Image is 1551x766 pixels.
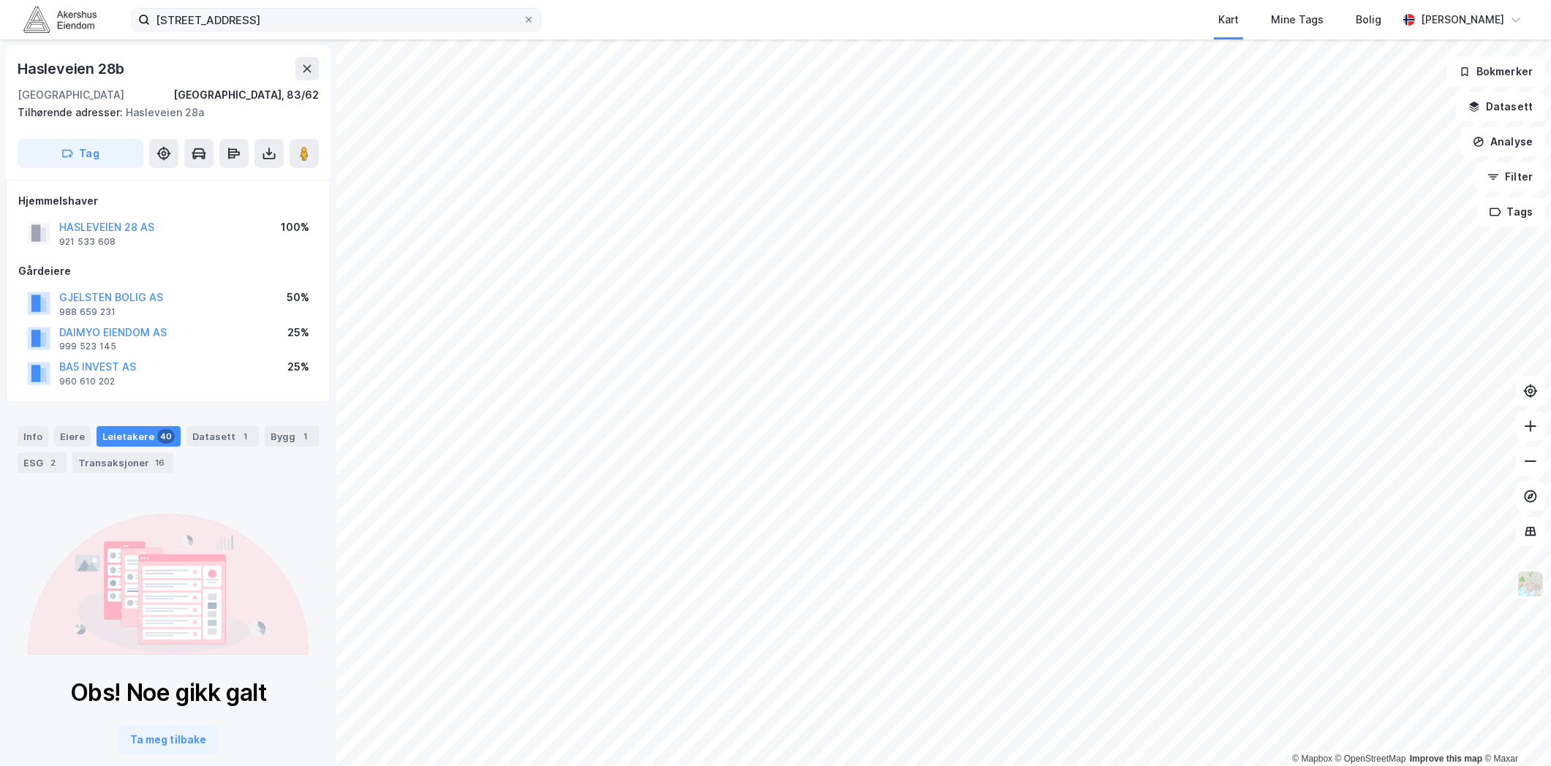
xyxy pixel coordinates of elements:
div: 50% [287,289,309,306]
div: [GEOGRAPHIC_DATA], 83/62 [173,86,319,104]
div: 40 [157,429,175,444]
input: Søk på adresse, matrikkel, gårdeiere, leietakere eller personer [150,9,523,31]
div: Transaksjoner [72,452,173,473]
button: Bokmerker [1446,57,1545,86]
img: Z [1517,570,1544,598]
div: [PERSON_NAME] [1421,11,1504,29]
div: Gårdeiere [18,262,318,280]
div: 16 [152,455,167,470]
div: Datasett [186,426,259,447]
img: akershus-eiendom-logo.9091f326c980b4bce74ccdd9f866810c.svg [23,7,97,32]
iframe: Chat Widget [1478,696,1551,766]
button: Tags [1477,197,1545,227]
div: 960 610 202 [59,376,115,387]
div: Mine Tags [1271,11,1324,29]
a: Mapbox [1292,754,1332,764]
div: Hjemmelshaver [18,192,318,210]
button: Filter [1475,162,1545,191]
div: Info [18,426,48,447]
div: Bolig [1356,11,1381,29]
button: Analyse [1460,127,1545,156]
a: Improve this map [1410,754,1482,764]
div: [GEOGRAPHIC_DATA] [18,86,124,104]
button: Datasett [1456,92,1545,121]
div: Hasleveien 28b [18,57,127,80]
div: Eiere [54,426,91,447]
div: 25% [287,358,309,376]
span: Tilhørende adresser: [18,106,126,118]
div: Leietakere [97,426,181,447]
div: 1 [298,429,313,444]
div: 988 659 231 [59,306,116,318]
div: 25% [287,324,309,341]
div: Obs! Noe gikk galt [70,678,267,708]
div: Kart [1218,11,1239,29]
a: OpenStreetMap [1335,754,1406,764]
div: ESG [18,452,67,473]
div: Bygg [265,426,319,447]
div: Kontrollprogram for chat [1478,696,1551,766]
div: Hasleveien 28a [18,104,307,121]
div: 921 533 608 [59,236,116,248]
div: 1 [238,429,253,444]
button: Ta meg tilbake [118,725,219,754]
div: 2 [46,455,61,470]
div: 100% [281,219,309,236]
button: Tag [18,139,143,168]
div: 999 523 145 [59,341,116,352]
